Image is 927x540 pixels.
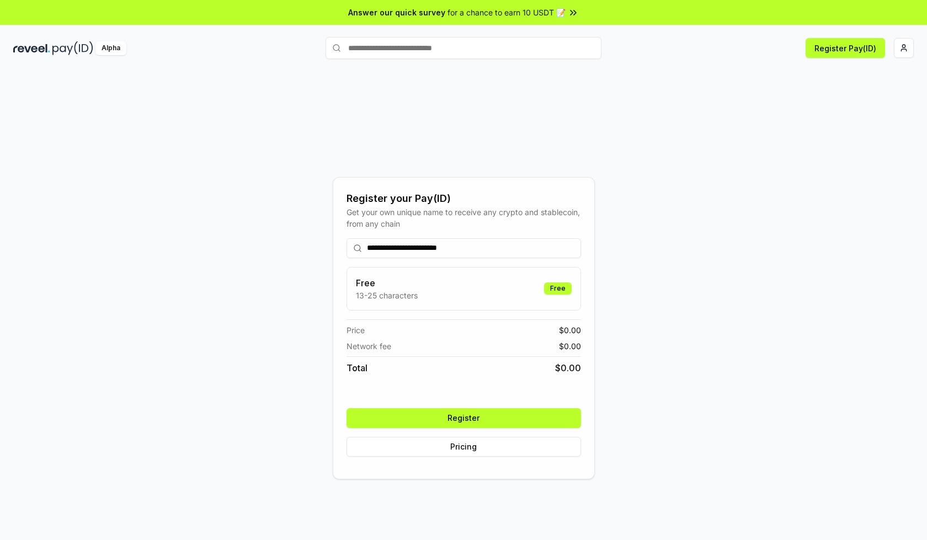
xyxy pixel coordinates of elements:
img: pay_id [52,41,93,55]
span: Total [347,361,367,375]
p: 13-25 characters [356,290,418,301]
div: Register your Pay(ID) [347,191,581,206]
span: Answer our quick survey [348,7,445,18]
span: $ 0.00 [559,340,581,352]
button: Register [347,408,581,428]
span: for a chance to earn 10 USDT 📝 [447,7,566,18]
span: Price [347,324,365,336]
h3: Free [356,276,418,290]
img: reveel_dark [13,41,50,55]
span: $ 0.00 [555,361,581,375]
div: Get your own unique name to receive any crypto and stablecoin, from any chain [347,206,581,229]
span: Network fee [347,340,391,352]
button: Pricing [347,437,581,457]
button: Register Pay(ID) [806,38,885,58]
span: $ 0.00 [559,324,581,336]
div: Free [544,282,572,295]
div: Alpha [95,41,126,55]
